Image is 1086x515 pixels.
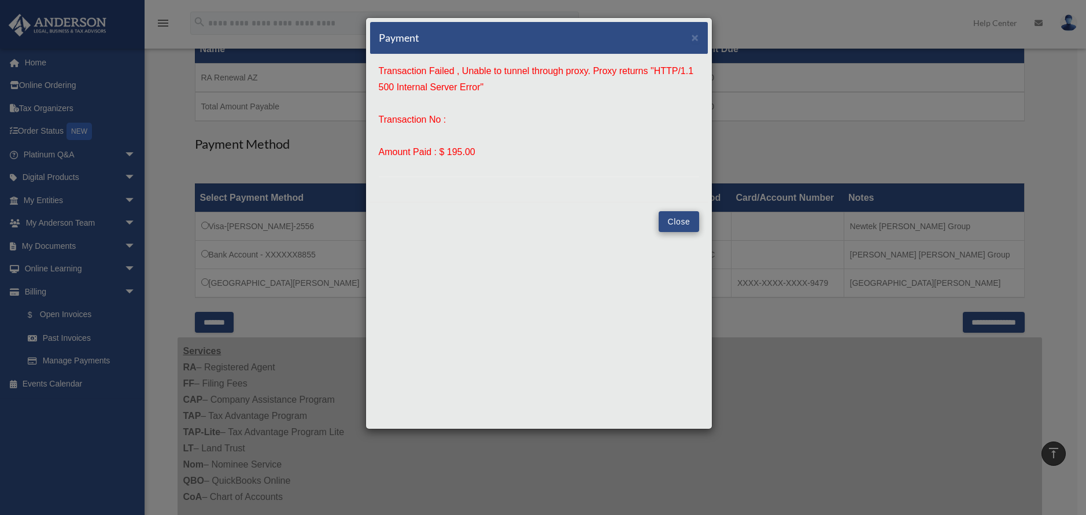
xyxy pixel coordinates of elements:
[379,63,699,95] p: Transaction Failed , Unable to tunnel through proxy. Proxy returns "HTTP/1.1 500 Internal Server ...
[692,31,699,43] button: Close
[379,144,699,160] p: Amount Paid : $ 195.00
[379,112,699,128] p: Transaction No :
[659,211,699,232] button: Close
[379,31,419,45] h5: Payment
[692,31,699,44] span: ×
